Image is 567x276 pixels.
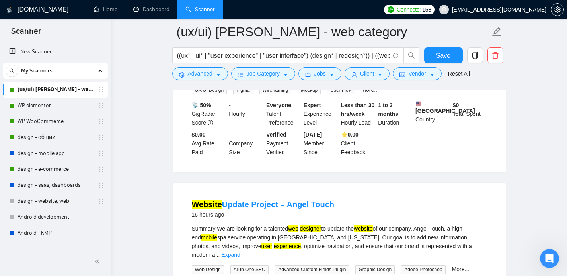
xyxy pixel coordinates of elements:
[227,101,265,127] div: Hourly
[18,209,93,225] a: Android development
[177,51,390,61] input: Search Freelance Jobs...
[18,177,93,193] a: design - saas, dashboards
[265,101,302,127] div: Talent Preference
[6,65,18,77] button: search
[231,67,295,80] button: barsJob Categorycaret-down
[28,124,45,133] div: Mariia
[28,154,45,162] div: Mariia
[98,198,104,204] span: holder
[441,7,447,12] span: user
[18,129,93,145] a: design - общий
[467,47,483,63] button: copy
[345,67,390,80] button: userClientcaret-down
[9,146,25,162] img: Profile image for Mariia
[388,6,394,13] img: upwork-logo.png
[487,47,503,63] button: delete
[354,225,372,232] mark: website
[9,28,25,44] img: Profile image for Mariia
[44,164,116,180] button: Ask a question
[9,175,25,191] img: Profile image for Mariia
[192,210,335,219] div: 16 hours ago
[452,266,470,272] a: More...
[397,5,421,14] span: Connects:
[451,101,489,127] div: Total Spent
[414,101,451,127] div: Country
[47,154,69,162] div: • [DATE]
[98,86,104,93] span: holder
[190,101,228,127] div: GigRadar Score
[47,65,69,74] div: • [DATE]
[298,67,341,80] button: folderJobscaret-down
[422,5,431,14] span: 158
[126,223,139,228] span: Help
[47,95,69,103] div: • [DATE]
[314,69,326,78] span: Jobs
[98,214,104,220] span: holder
[95,257,103,265] span: double-left
[415,101,475,114] b: [GEOGRAPHIC_DATA]
[329,72,335,78] span: caret-down
[177,22,490,42] input: Scanner name...
[304,131,322,138] b: [DATE]
[229,131,231,138] b: -
[18,145,93,161] a: design - mobile app
[47,183,69,192] div: • [DATE]
[192,265,224,274] span: Web Design
[98,166,104,172] span: holder
[283,72,288,78] span: caret-down
[201,234,217,241] mark: mobile
[98,230,104,236] span: holder
[227,130,265,157] div: Company Size
[551,3,564,16] button: setting
[133,6,170,13] a: dashboardDashboard
[408,69,426,78] span: Vendor
[47,124,69,133] div: • [DATE]
[192,200,222,209] mark: Website
[266,131,286,138] b: Verified
[3,44,108,60] li: New Scanner
[468,52,483,59] span: copy
[341,131,359,138] b: ⭐️ 0.00
[192,102,211,108] b: 📡 50%
[9,116,25,132] img: Profile image for Mariia
[5,25,47,42] span: Scanner
[18,98,93,114] a: WP elementor
[540,249,559,268] iframe: Intercom live chat
[288,225,298,232] mark: web
[98,182,104,188] span: holder
[360,69,374,78] span: Client
[28,183,45,192] div: Mariia
[351,72,357,78] span: user
[247,69,280,78] span: Job Category
[7,4,12,16] img: logo
[261,243,272,249] mark: user
[436,51,450,61] span: Save
[339,130,377,157] div: Client Feedback
[488,52,503,59] span: delete
[221,252,240,258] a: Expand
[64,223,95,228] span: Messages
[376,101,414,127] div: Duration
[339,101,377,127] div: Hourly Load
[98,134,104,141] span: holder
[18,114,93,129] a: WP WooCommerce
[28,65,45,74] div: Mariia
[18,241,93,257] a: voip iOS development
[275,265,349,274] span: Advanced Custom Fields Plugin
[98,150,104,157] span: holder
[21,63,53,79] span: My Scanners
[179,72,185,78] span: setting
[18,161,93,177] a: design - e-commerce
[551,6,563,13] span: setting
[393,53,398,58] span: info-circle
[230,265,269,274] span: All in One SEO
[229,102,231,108] b: -
[416,101,421,106] img: 🇺🇸
[47,36,73,44] div: • 14h ago
[192,131,206,138] b: $0.00
[190,130,228,157] div: Avg Rate Paid
[9,87,25,103] img: Profile image for Mariia
[355,265,395,274] span: Graphic Design
[94,6,117,13] a: homeHome
[424,47,463,63] button: Save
